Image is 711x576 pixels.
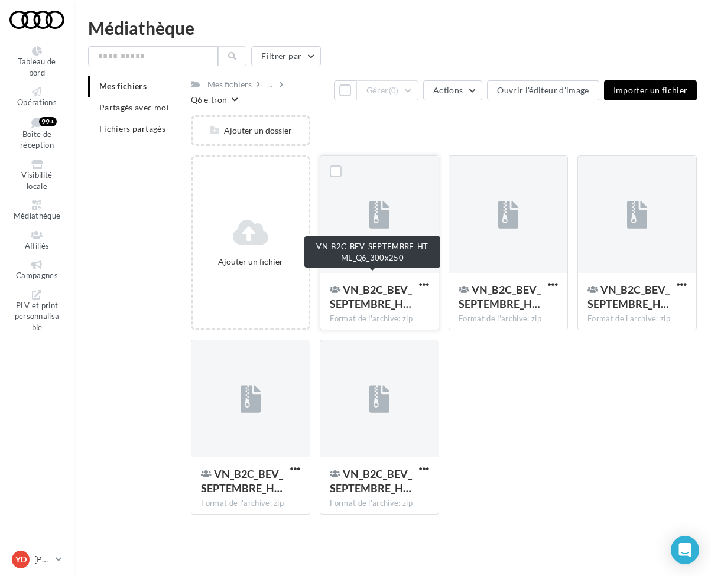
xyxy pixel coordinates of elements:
[21,170,52,191] span: Visibilité locale
[9,548,64,571] a: YD [PERSON_NAME]
[99,123,165,134] span: Fichiers partagés
[9,288,64,335] a: PLV et print personnalisable
[15,554,27,565] span: YD
[9,228,64,253] a: Affiliés
[423,80,482,100] button: Actions
[613,85,688,95] span: Importer un fichier
[207,79,252,90] div: Mes fichiers
[99,81,147,91] span: Mes fichiers
[197,256,304,268] div: Ajouter un fichier
[9,84,64,110] a: Opérations
[330,314,429,324] div: Format de l'archive: zip
[671,536,699,564] div: Open Intercom Messenger
[16,271,58,280] span: Campagnes
[201,467,283,494] span: VN_B2C_BEV_SEPTEMBRE_HTML_Q6_300x600
[201,498,300,509] div: Format de l'archive: zip
[304,236,440,268] div: VN_B2C_BEV_SEPTEMBRE_HTML_Q6_300x250
[9,157,64,193] a: Visibilité locale
[99,102,169,112] span: Partagés avec moi
[265,76,275,93] div: ...
[193,125,309,136] div: Ajouter un dossier
[9,115,64,152] a: Boîte de réception 99+
[88,19,697,37] div: Médiathèque
[389,86,399,95] span: (0)
[587,314,687,324] div: Format de l'archive: zip
[34,554,51,565] p: [PERSON_NAME]
[487,80,599,100] button: Ouvrir l'éditeur d'image
[459,283,541,310] span: VN_B2C_BEV_SEPTEMBRE_HTML_Q6_728x90
[459,314,558,324] div: Format de l'archive: zip
[433,85,463,95] span: Actions
[604,80,697,100] button: Importer un fichier
[251,46,321,66] button: Filtrer par
[587,283,670,310] span: VN_B2C_BEV_SEPTEMBRE_HTML_Q6_1000x200
[17,97,57,107] span: Opérations
[191,94,227,106] div: Q6 e-tron
[25,241,50,250] span: Affiliés
[39,117,57,126] div: 99+
[9,44,64,80] a: Tableau de bord
[14,211,61,220] span: Médiathèque
[330,467,412,494] span: VN_B2C_BEV_SEPTEMBRE_HTML_Q6_320x480
[330,283,412,310] span: VN_B2C_BEV_SEPTEMBRE_HTML_Q6_300x250
[15,301,60,332] span: PLV et print personnalisable
[330,498,429,509] div: Format de l'archive: zip
[20,129,54,150] span: Boîte de réception
[9,198,64,223] a: Médiathèque
[18,57,56,77] span: Tableau de bord
[9,258,64,283] a: Campagnes
[356,80,418,100] button: Gérer(0)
